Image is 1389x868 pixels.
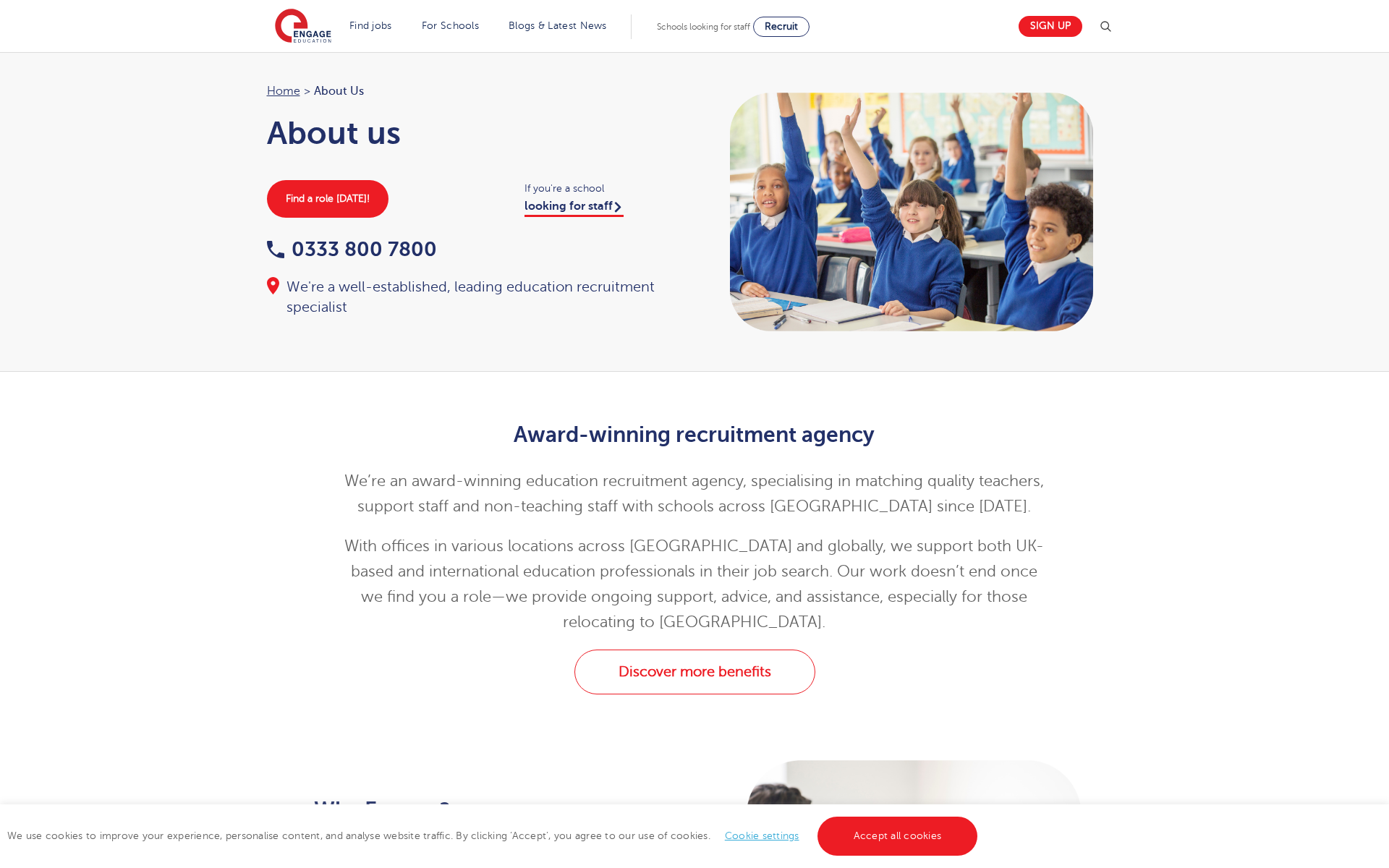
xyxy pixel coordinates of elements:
[267,238,437,260] a: 0333 800 7800
[725,830,799,841] a: Cookie settings
[267,82,681,101] nav: breadcrumb
[267,180,388,218] a: Find a role [DATE]!
[304,85,310,98] span: >
[7,830,981,841] span: We use cookies to improve your experience, personalise content, and analyse website traffic. By c...
[340,422,1050,447] h2: Award-winning recruitment agency
[349,20,392,31] a: Find jobs
[509,20,607,31] a: Blogs & Latest News
[267,115,681,151] h1: About us
[422,20,479,31] a: For Schools
[753,17,810,37] a: Recruit
[340,469,1050,519] p: We’re an award-winning education recruitment agency, specialising in matching quality teachers, s...
[574,650,815,694] a: Discover more benefits
[765,21,798,32] span: Recruit
[275,9,331,45] img: Engage Education
[314,82,364,101] span: About Us
[1019,16,1082,37] a: Sign up
[657,22,750,32] span: Schools looking for staff
[267,85,300,98] a: Home
[817,817,978,856] a: Accept all cookies
[267,277,681,318] div: We're a well-established, leading education recruitment specialist
[524,180,680,197] span: If you're a school
[340,534,1050,635] p: With offices in various locations across [GEOGRAPHIC_DATA] and globally, we support both UK-based...
[314,798,637,822] h2: Why Engage?
[524,200,624,217] a: looking for staff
